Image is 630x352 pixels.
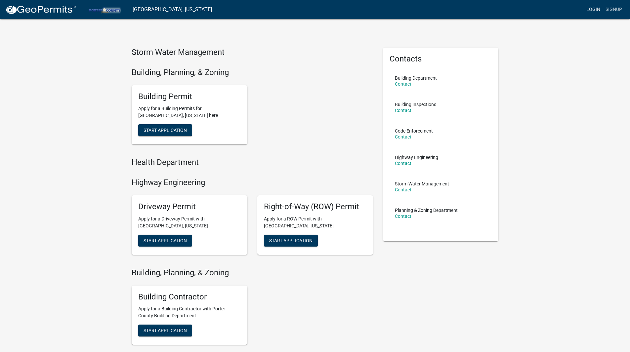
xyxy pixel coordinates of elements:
[144,128,187,133] span: Start Application
[395,76,437,80] p: Building Department
[264,202,366,212] h5: Right-of-Way (ROW) Permit
[269,238,313,243] span: Start Application
[138,215,241,229] p: Apply for a Driveway Permit with [GEOGRAPHIC_DATA], [US_STATE]
[395,161,411,166] a: Contact
[138,124,192,136] button: Start Application
[395,129,433,133] p: Code Enforcement
[138,305,241,319] p: Apply for a Building Contractor with Porter County Building Department
[138,325,192,336] button: Start Application
[584,3,603,16] a: Login
[132,158,373,167] h4: Health Department
[138,202,241,212] h5: Driveway Permit
[603,3,625,16] a: Signup
[395,208,458,213] p: Planning & Zoning Department
[395,108,411,113] a: Contact
[395,155,438,160] p: Highway Engineering
[132,268,373,278] h4: Building, Planning, & Zoning
[144,328,187,333] span: Start Application
[395,181,449,186] p: Storm Water Management
[138,235,192,247] button: Start Application
[132,68,373,77] h4: Building, Planning, & Zoning
[132,48,373,57] h4: Storm Water Management
[144,238,187,243] span: Start Application
[395,187,411,192] a: Contact
[138,105,241,119] p: Apply for a Building Permits for [GEOGRAPHIC_DATA], [US_STATE] here
[390,54,492,64] h5: Contacts
[395,214,411,219] a: Contact
[264,235,318,247] button: Start Application
[132,178,373,187] h4: Highway Engineering
[395,102,436,107] p: Building Inspections
[133,4,212,15] a: [GEOGRAPHIC_DATA], [US_STATE]
[395,134,411,139] a: Contact
[395,81,411,87] a: Contact
[138,92,241,101] h5: Building Permit
[138,292,241,302] h5: Building Contractor
[264,215,366,229] p: Apply for a ROW Permit with [GEOGRAPHIC_DATA], [US_STATE]
[81,5,127,14] img: Porter County, Indiana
